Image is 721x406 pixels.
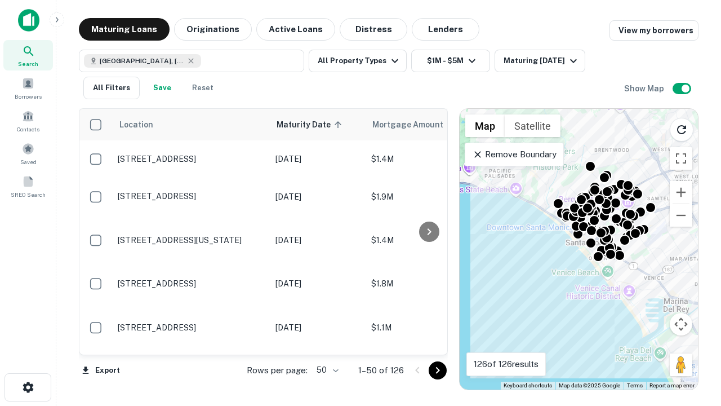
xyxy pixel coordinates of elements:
p: 1–50 of 126 [358,364,404,377]
button: Zoom in [670,181,692,204]
img: capitalize-icon.png [18,9,39,32]
button: Save your search to get updates of matches that match your search criteria. [144,77,180,99]
a: Open this area in Google Maps (opens a new window) [462,375,500,390]
span: Saved [20,157,37,166]
button: Reload search area [670,118,693,142]
th: Location [112,109,270,140]
p: Remove Boundary [472,148,556,161]
a: Saved [3,138,53,169]
p: [DATE] [275,153,360,165]
span: SREO Search [11,190,46,199]
p: [DATE] [275,234,360,246]
button: Export [79,362,123,379]
button: Distress [340,18,407,41]
p: [STREET_ADDRESS][US_STATE] [118,235,264,245]
span: [GEOGRAPHIC_DATA], [GEOGRAPHIC_DATA], [GEOGRAPHIC_DATA] [100,56,184,66]
a: Contacts [3,105,53,136]
a: View my borrowers [609,20,698,41]
span: Location [119,118,153,131]
img: Google [462,375,500,390]
p: Rows per page: [247,364,308,377]
span: Maturity Date [277,118,345,131]
button: Map camera controls [670,313,692,336]
p: [STREET_ADDRESS] [118,279,264,289]
p: [STREET_ADDRESS] [118,191,264,201]
th: Mortgage Amount [366,109,489,140]
button: Show street map [465,114,505,137]
a: Borrowers [3,73,53,103]
button: Maturing Loans [79,18,170,41]
a: SREO Search [3,171,53,201]
span: Map data ©2025 Google [559,382,620,389]
button: Maturing [DATE] [495,50,585,72]
button: Active Loans [256,18,335,41]
div: Maturing [DATE] [504,54,580,68]
div: 50 [312,362,340,378]
button: All Filters [83,77,140,99]
button: Go to next page [429,361,447,379]
p: 126 of 126 results [474,358,538,371]
iframe: Chat Widget [665,316,721,370]
p: $1.8M [371,277,484,290]
a: Search [3,40,53,70]
a: Terms (opens in new tab) [627,382,643,389]
button: $1M - $5M [411,50,490,72]
p: [DATE] [275,277,360,290]
button: Toggle fullscreen view [670,147,692,170]
button: Reset [185,77,221,99]
button: Keyboard shortcuts [504,382,552,390]
p: [STREET_ADDRESS] [118,154,264,164]
button: Originations [174,18,252,41]
p: $1.4M [371,234,484,246]
span: Mortgage Amount [372,118,458,131]
button: All Property Types [309,50,407,72]
p: $1.9M [371,191,484,203]
button: [GEOGRAPHIC_DATA], [GEOGRAPHIC_DATA], [GEOGRAPHIC_DATA] [79,50,304,72]
h6: Show Map [624,82,666,95]
span: Search [18,59,38,68]
th: Maturity Date [270,109,366,140]
button: Zoom out [670,204,692,227]
span: Contacts [17,125,39,134]
p: [STREET_ADDRESS] [118,323,264,333]
button: Lenders [412,18,479,41]
button: Show satellite imagery [505,114,560,137]
p: [DATE] [275,321,360,334]
a: Report a map error [649,382,695,389]
p: [DATE] [275,191,360,203]
p: $1.1M [371,321,484,334]
p: $1.4M [371,153,484,165]
div: 0 0 [460,109,698,390]
span: Borrowers [15,92,42,101]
